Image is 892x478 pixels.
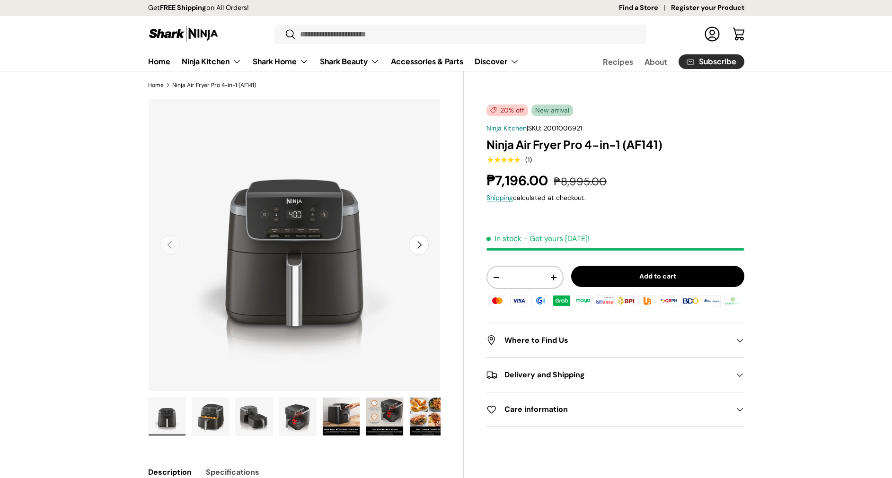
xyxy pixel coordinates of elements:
h2: Where to Find Us [486,335,729,346]
img: Ninja Air Fryer Pro 4-in-1 (AF141) [192,398,229,435]
img: billease [594,294,615,308]
h2: Care information [486,404,729,415]
strong: FREE Shipping [160,3,206,12]
span: ★★★★★ [486,155,520,165]
summary: Shark Beauty [314,52,385,71]
a: Accessories & Parts [391,52,463,70]
h1: Ninja Air Fryer Pro 4-in-1 (AF141) [486,137,744,152]
img: Shark Ninja Philippines [148,25,219,43]
a: Shipping [486,193,513,202]
a: Find a Store [619,3,671,13]
p: - Get yours [DATE]! [523,234,590,243]
span: Subscribe [699,58,736,65]
a: Ninja Air Fryer Pro 4-in-1 (AF141) [172,82,256,88]
summary: Delivery and Shipping [486,358,744,392]
a: Home [148,52,170,70]
span: 20% off [486,104,528,116]
nav: Breadcrumbs [148,81,464,89]
span: 2001006921 [543,124,582,132]
img: https://sharkninja.com.ph/products/ninja-air-fryer-pro-4-in-1-af141 [149,398,185,435]
a: Shark Beauty [320,52,380,71]
summary: Ninja Kitchen [176,52,247,71]
summary: Discover [469,52,525,71]
media-gallery: Gallery Viewer [148,99,441,439]
img: bdo [680,294,701,308]
img: landbank [723,294,743,308]
nav: Primary [148,52,519,71]
span: | [527,124,582,132]
img: Ninja Air Fryer Pro 4-in-1 (AF141) [279,398,316,435]
a: Ninja Kitchen [486,124,527,132]
img: master [487,294,508,308]
span: SKU: [528,124,541,132]
div: 5.0 out of 5.0 stars [486,156,520,164]
p: Get on All Orders! [148,3,249,13]
a: Subscribe [679,54,744,69]
img: bpi [616,294,636,308]
img: metrobank [701,294,722,308]
img: visa [508,294,529,308]
a: Ninja Kitchen [182,52,241,71]
img: Ninja Air Fryer Pro 4-in-1 (AF141) [366,398,403,435]
summary: Shark Home [247,52,314,71]
strong: ₱7,196.00 [486,172,550,190]
summary: Where to Find Us [486,323,744,357]
h2: Delivery and Shipping [486,369,729,381]
img: Ninja Air Fryer Pro 4-in-1 (AF141) [323,398,360,435]
img: Ninja Air Fryer Pro 4-in-1 (AF141) [410,398,447,435]
a: Discover [475,52,519,71]
img: qrph [658,294,679,308]
s: ₱8,995.00 [554,174,607,189]
nav: Secondary [580,52,744,71]
img: gcash [530,294,551,308]
button: Add to cart [571,266,744,287]
a: About [645,52,667,71]
img: maya [573,294,593,308]
span: In stock [486,234,521,243]
img: grabpay [551,294,572,308]
div: (1) [525,156,532,164]
img: Ninja Air Fryer Pro 4-in-1 (AF141) [236,398,273,435]
summary: Care information [486,392,744,426]
a: Recipes [603,52,633,71]
img: ubp [637,294,658,308]
span: New arrival [531,104,573,116]
a: Register your Product [671,3,744,13]
a: Home [148,82,164,88]
a: Shark Home [253,52,309,71]
div: calculated at checkout. [486,193,744,203]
